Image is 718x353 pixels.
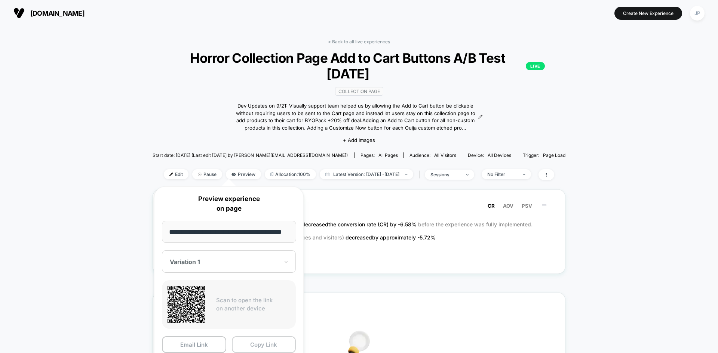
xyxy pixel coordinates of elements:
[216,296,290,313] p: Scan to open the link on another device
[320,169,413,179] span: Latest Version: [DATE] - [DATE]
[235,102,476,131] span: Dev Updates on 9/21: Visually support team helped us by allowing the Add to Cart button be clicka...
[169,173,173,176] img: edit
[192,169,222,179] span: Pause
[417,169,425,180] span: |
[166,253,552,260] span: See the latest version of the report
[522,203,532,209] span: PSV
[430,172,460,177] div: sessions
[503,203,513,209] span: AOV
[690,6,705,21] div: JP
[153,152,348,158] span: Start date: [DATE] (Last edit [DATE] by [PERSON_NAME][EMAIL_ADDRESS][DOMAIN_NAME])
[462,152,517,158] span: Device:
[259,221,418,227] span: the new variation decreased the conversion rate (CR) by -6.58 %
[173,50,544,81] span: Horror Collection Page Add to Cart Buttons A/B Test [DATE]
[488,152,511,158] span: all devices
[409,152,456,158] div: Audience:
[162,194,296,213] p: Preview experience on page
[232,336,296,353] button: Copy Link
[30,9,85,17] span: [DOMAIN_NAME]
[11,7,87,19] button: [DOMAIN_NAME]
[166,218,552,244] p: In the latest A/B test (run for 4 days), before the experience was fully implemented. As a result...
[543,152,565,158] span: Page Load
[164,169,188,179] span: Edit
[688,6,707,21] button: JP
[485,202,497,209] button: CR
[501,202,516,209] button: AOV
[226,169,261,179] span: Preview
[614,7,682,20] button: Create New Experience
[335,87,383,96] span: Collection Page
[378,152,398,158] span: all pages
[405,174,408,175] img: end
[328,39,390,44] a: < Back to all live experiences
[346,234,436,241] span: decreased by approximately -5.72 %
[466,174,469,176] img: end
[523,174,525,175] img: end
[434,152,456,158] span: All Visitors
[519,202,534,209] button: PSV
[325,173,329,176] img: calendar
[523,152,565,158] div: Trigger:
[198,173,202,176] img: end
[526,62,544,70] p: LIVE
[488,203,495,209] span: CR
[13,7,25,19] img: Visually logo
[162,336,226,353] button: Email Link
[360,152,398,158] div: Pages:
[343,137,375,143] span: + Add Images
[265,169,316,179] span: Allocation: 100%
[487,171,517,177] div: No Filter
[270,172,273,176] img: rebalance
[166,197,552,214] span: Experience Summary (Conversion Rate)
